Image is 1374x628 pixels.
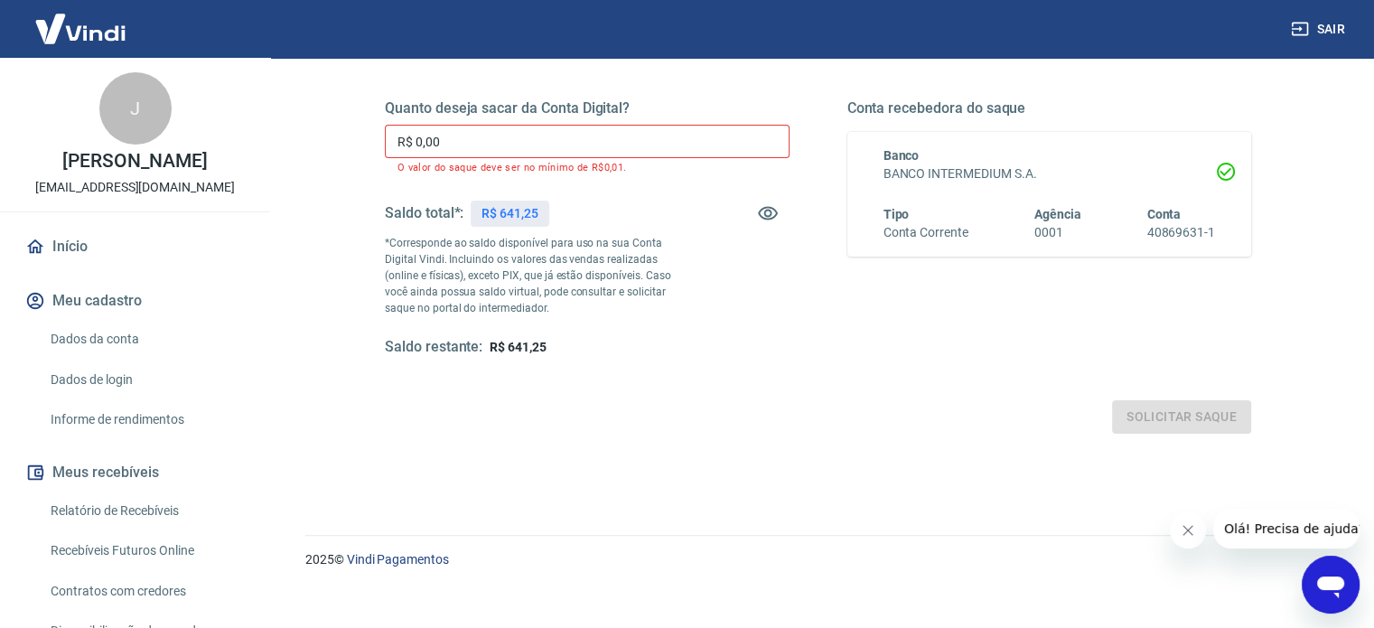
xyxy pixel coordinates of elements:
span: Tipo [883,207,910,221]
h5: Conta recebedora do saque [847,99,1252,117]
button: Meus recebíveis [22,453,248,492]
h5: Quanto deseja sacar da Conta Digital? [385,99,790,117]
h6: 40869631-1 [1146,223,1215,242]
a: Dados de login [43,361,248,398]
a: Relatório de Recebíveis [43,492,248,530]
p: R$ 641,25 [481,204,538,223]
p: O valor do saque deve ser no mínimo de R$0,01. [397,162,777,173]
button: Meu cadastro [22,281,248,321]
span: Agência [1034,207,1081,221]
h6: 0001 [1034,223,1081,242]
a: Contratos com credores [43,573,248,610]
p: *Corresponde ao saldo disponível para uso na sua Conta Digital Vindi. Incluindo os valores das ve... [385,235,688,316]
span: Conta [1146,207,1181,221]
iframe: Mensagem da empresa [1213,509,1360,548]
iframe: Botão para abrir a janela de mensagens [1302,556,1360,614]
span: R$ 641,25 [490,340,547,354]
a: Dados da conta [43,321,248,358]
img: Vindi [22,1,139,56]
h6: Conta Corrente [883,223,968,242]
p: [PERSON_NAME] [62,152,207,171]
div: J [99,72,172,145]
span: Olá! Precisa de ajuda? [11,13,152,27]
iframe: Fechar mensagem [1170,512,1206,548]
button: Sair [1287,13,1352,46]
a: Recebíveis Futuros Online [43,532,248,569]
h6: BANCO INTERMEDIUM S.A. [883,164,1216,183]
p: 2025 © [305,550,1331,569]
h5: Saldo restante: [385,338,482,357]
a: Informe de rendimentos [43,401,248,438]
a: Vindi Pagamentos [347,552,449,567]
h5: Saldo total*: [385,204,463,222]
a: Início [22,227,248,267]
span: Banco [883,148,920,163]
p: [EMAIL_ADDRESS][DOMAIN_NAME] [35,178,235,197]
